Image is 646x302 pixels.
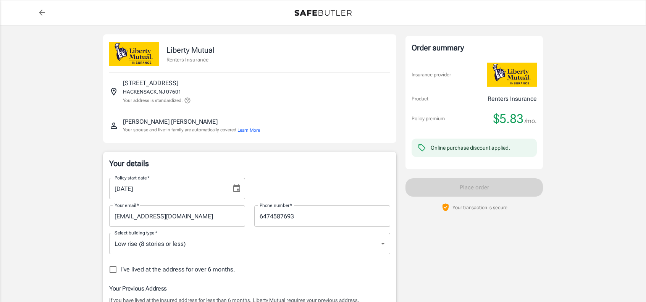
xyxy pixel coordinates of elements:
div: Order summary [412,42,537,53]
p: Your spouse and live-in family are automatically covered. [123,126,260,134]
p: [STREET_ADDRESS] [123,79,178,88]
label: Policy start date [115,174,150,181]
div: Online purchase discount applied. [431,144,510,152]
img: Liberty Mutual [487,63,537,87]
div: Low rise (8 stories or less) [109,233,390,254]
label: Select building type [115,229,157,236]
input: Enter email [109,205,245,227]
button: Choose date, selected date is Aug 28, 2025 [229,181,244,196]
a: back to quotes [34,5,50,20]
p: Renters Insurance [166,56,215,63]
p: Product [412,95,428,103]
label: Your email [115,202,139,208]
p: [PERSON_NAME] [PERSON_NAME] [123,117,218,126]
h6: Your Previous Address [109,284,390,293]
span: $5.83 [493,111,523,126]
p: Liberty Mutual [166,44,215,56]
span: I've lived at the address for over 6 months. [121,265,235,274]
p: Your transaction is secure [452,204,507,211]
img: Liberty Mutual [109,42,159,66]
input: Enter number [254,205,390,227]
span: /mo. [525,116,537,126]
img: Back to quotes [294,10,352,16]
p: Your details [109,158,390,169]
svg: Insured address [109,87,118,96]
svg: Insured person [109,121,118,130]
p: Renters Insurance [488,94,537,103]
label: Phone number [260,202,292,208]
p: Policy premium [412,115,445,123]
p: HACKENSACK , NJ 07601 [123,88,181,95]
input: MM/DD/YYYY [109,178,226,199]
button: Learn More [237,127,260,134]
p: Insurance provider [412,71,451,79]
p: Your address is standardized. [123,97,182,104]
